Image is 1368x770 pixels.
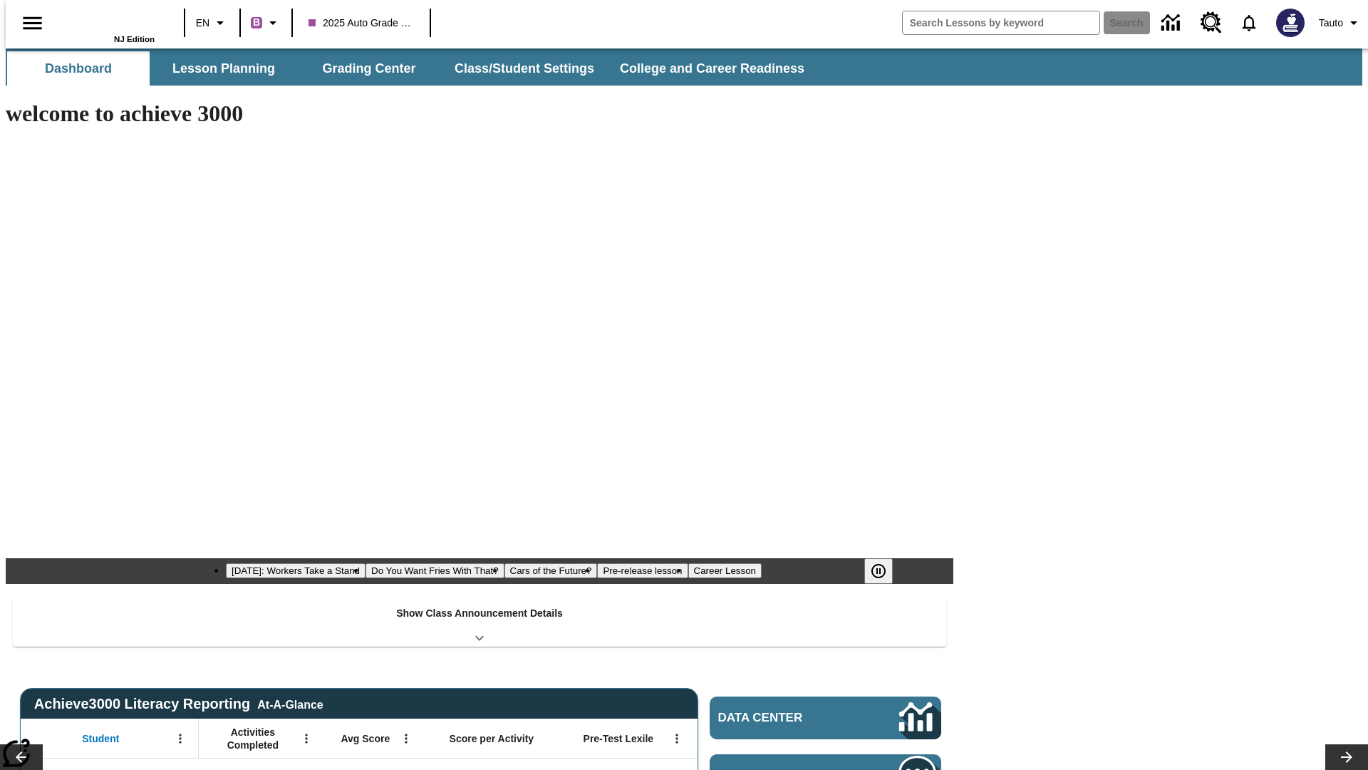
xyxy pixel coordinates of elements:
button: Pause [864,558,893,584]
button: Slide 4 Pre-release lesson [597,563,688,578]
span: B [253,14,260,31]
button: Slide 2 Do You Want Fries With That? [366,563,504,578]
button: Slide 3 Cars of the Future? [504,563,598,578]
a: Notifications [1230,4,1268,41]
button: Open Menu [170,728,191,749]
img: Avatar [1276,9,1305,37]
span: Activities Completed [206,726,300,751]
span: Tauto [1319,16,1343,31]
span: Student [82,732,119,745]
a: Data Center [1153,4,1192,43]
button: Class/Student Settings [443,51,606,86]
button: Boost Class color is purple. Change class color [245,10,287,36]
div: Pause [864,558,907,584]
span: 2025 Auto Grade 1 C [309,16,414,31]
div: Show Class Announcement Details [13,597,946,647]
span: NJ Edition [114,35,155,43]
button: Select a new avatar [1268,4,1313,41]
button: Lesson Planning [152,51,295,86]
button: Dashboard [7,51,150,86]
span: Score per Activity [450,732,534,745]
button: Open Menu [296,728,317,749]
input: search field [903,11,1099,34]
p: Show Class Announcement Details [396,606,563,621]
button: College and Career Readiness [608,51,816,86]
a: Resource Center, Will open in new tab [1192,4,1230,42]
span: EN [196,16,209,31]
button: Slide 5 Career Lesson [688,563,762,578]
div: SubNavbar [6,51,817,86]
button: Slide 1 Labor Day: Workers Take a Stand [226,563,366,578]
span: Data Center [718,711,851,725]
div: Home [62,5,155,43]
button: Language: EN, Select a language [190,10,235,36]
button: Open side menu [11,2,53,44]
span: Achieve3000 Literacy Reporting [34,696,323,712]
div: SubNavbar [6,48,1362,86]
h1: welcome to achieve 3000 [6,101,953,127]
span: Pre-Test Lexile [584,732,654,745]
button: Open Menu [666,728,688,749]
a: Home [62,6,155,35]
a: Data Center [710,697,941,739]
div: At-A-Glance [257,696,323,712]
span: Avg Score [341,732,390,745]
button: Profile/Settings [1313,10,1368,36]
button: Grading Center [298,51,440,86]
button: Open Menu [395,728,417,749]
button: Lesson carousel, Next [1325,744,1368,770]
